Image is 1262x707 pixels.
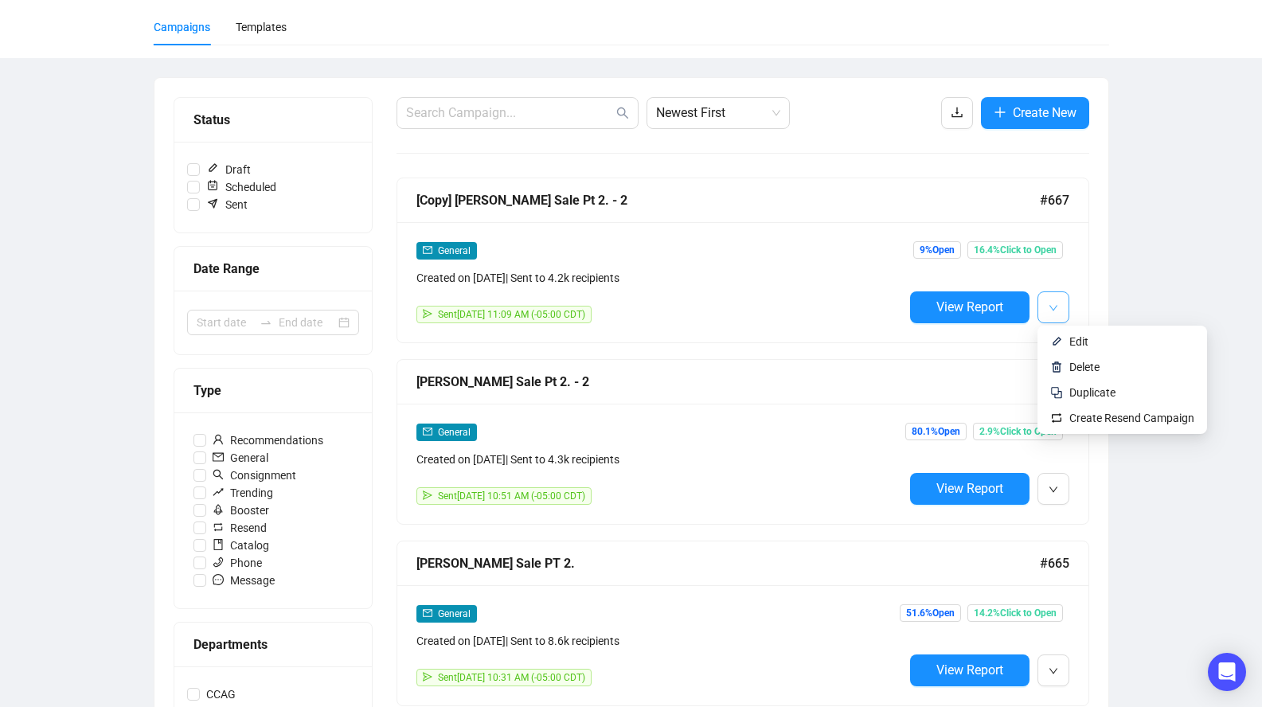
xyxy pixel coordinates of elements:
span: Duplicate [1069,386,1115,399]
input: End date [279,314,335,331]
span: plus [994,106,1006,119]
button: View Report [910,473,1030,505]
span: 14.2% Click to Open [967,604,1063,622]
div: Type [193,381,353,400]
div: Created on [DATE] | Sent to 4.3k recipients [416,451,904,468]
span: phone [213,557,224,568]
span: View Report [936,299,1003,314]
span: 9% Open [913,241,961,259]
span: download [951,106,963,119]
span: swap-right [260,316,272,329]
button: View Report [910,291,1030,323]
span: down [1049,485,1058,494]
span: Newest First [656,98,780,128]
div: Open Intercom Messenger [1208,653,1246,691]
span: Resend [206,519,273,537]
span: search [616,107,629,119]
span: retweet [213,521,224,533]
span: Booster [206,502,275,519]
div: Created on [DATE] | Sent to 4.2k recipients [416,269,904,287]
input: Start date [197,314,253,331]
div: [PERSON_NAME] Sale PT 2. [416,553,1040,573]
button: View Report [910,654,1030,686]
input: Search Campaign... [406,104,613,123]
button: Create New [981,97,1089,129]
span: send [423,490,432,500]
span: Catalog [206,537,275,554]
span: 16.4% Click to Open [967,241,1063,259]
span: Message [206,572,281,589]
div: [Copy] [PERSON_NAME] Sale Pt 2. - 2 [416,190,1040,210]
div: Date Range [193,259,353,279]
span: message [213,574,224,585]
span: mail [423,245,432,255]
span: Edit [1069,335,1088,348]
img: retweet.svg [1050,412,1063,424]
div: Status [193,110,353,130]
div: Created on [DATE] | Sent to 8.6k recipients [416,632,904,650]
span: send [423,672,432,682]
span: Sent [DATE] 11:09 AM (-05:00 CDT) [438,309,585,320]
span: book [213,539,224,550]
span: Trending [206,484,279,502]
span: send [423,309,432,318]
span: Scheduled [200,178,283,196]
span: Phone [206,554,268,572]
span: CCAG [200,686,242,703]
span: 51.6% Open [900,604,961,622]
img: svg+xml;base64,PHN2ZyB4bWxucz0iaHR0cDovL3d3dy53My5vcmcvMjAwMC9zdmciIHhtbG5zOnhsaW5rPSJodHRwOi8vd3... [1050,335,1063,348]
span: down [1049,666,1058,676]
span: user [213,434,224,445]
span: General [438,245,471,256]
span: search [213,469,224,480]
span: General [438,608,471,619]
span: Recommendations [206,432,330,449]
div: Templates [236,18,287,36]
span: View Report [936,662,1003,678]
span: mail [423,608,432,618]
a: [PERSON_NAME] Sale Pt 2. - 2#666mailGeneralCreated on [DATE]| Sent to 4.3k recipientssendSent[DAT... [397,359,1089,525]
span: mail [423,427,432,436]
span: rise [213,486,224,498]
span: Sent [DATE] 10:51 AM (-05:00 CDT) [438,490,585,502]
span: #665 [1040,553,1069,573]
div: [PERSON_NAME] Sale Pt 2. - 2 [416,372,1040,392]
span: Sent [DATE] 10:31 AM (-05:00 CDT) [438,672,585,683]
span: Create Resend Campaign [1069,412,1194,424]
span: 2.9% Click to Open [973,423,1063,440]
div: Departments [193,635,353,654]
img: svg+xml;base64,PHN2ZyB4bWxucz0iaHR0cDovL3d3dy53My5vcmcvMjAwMC9zdmciIHhtbG5zOnhsaW5rPSJodHRwOi8vd3... [1050,361,1063,373]
span: rocket [213,504,224,515]
a: [PERSON_NAME] Sale PT 2.#665mailGeneralCreated on [DATE]| Sent to 8.6k recipientssendSent[DATE] 1... [397,541,1089,706]
span: 80.1% Open [905,423,967,440]
span: Sent [200,196,254,213]
img: svg+xml;base64,PHN2ZyB4bWxucz0iaHR0cDovL3d3dy53My5vcmcvMjAwMC9zdmciIHdpZHRoPSIyNCIgaGVpZ2h0PSIyNC... [1050,386,1063,399]
span: Consignment [206,467,303,484]
span: mail [213,451,224,463]
span: Delete [1069,361,1100,373]
span: Draft [200,161,257,178]
span: down [1049,303,1058,313]
span: Create New [1013,103,1076,123]
span: to [260,316,272,329]
span: General [438,427,471,438]
div: Campaigns [154,18,210,36]
span: #667 [1040,190,1069,210]
a: [Copy] [PERSON_NAME] Sale Pt 2. - 2#667mailGeneralCreated on [DATE]| Sent to 4.2k recipientssendS... [397,178,1089,343]
span: General [206,449,275,467]
span: View Report [936,481,1003,496]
